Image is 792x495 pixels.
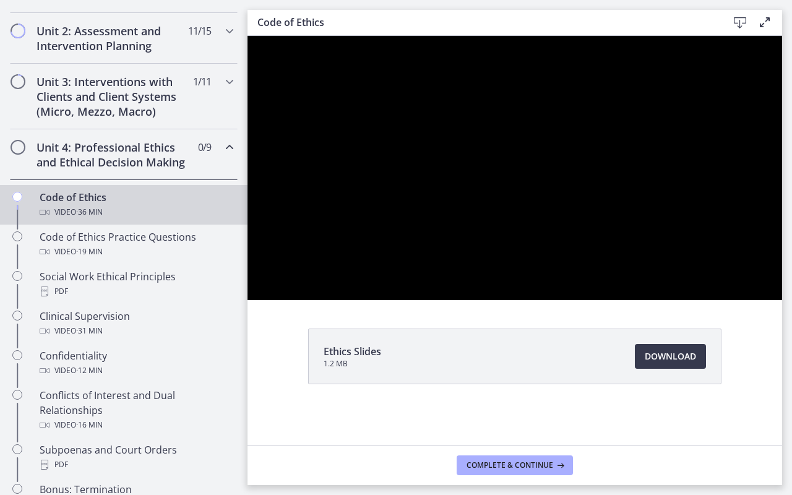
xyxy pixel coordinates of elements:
span: 0 / 9 [198,140,211,155]
div: Social Work Ethical Principles [40,269,233,299]
div: Video [40,363,233,378]
div: Video [40,324,233,338]
button: Complete & continue [457,455,573,475]
span: · 16 min [76,418,103,433]
div: Confidentiality [40,348,233,378]
iframe: Video Lesson [247,36,782,300]
span: Download [645,349,696,364]
span: · 19 min [76,244,103,259]
div: Conflicts of Interest and Dual Relationships [40,388,233,433]
h2: Unit 4: Professional Ethics and Ethical Decision Making [37,140,187,170]
span: Complete & continue [467,460,553,470]
span: · 12 min [76,363,103,378]
div: Code of Ethics [40,190,233,220]
h2: Unit 3: Interventions with Clients and Client Systems (Micro, Mezzo, Macro) [37,74,187,119]
div: Code of Ethics Practice Questions [40,230,233,259]
span: Ethics Slides [324,344,381,359]
div: Video [40,205,233,220]
div: PDF [40,284,233,299]
div: Subpoenas and Court Orders [40,442,233,472]
div: Video [40,418,233,433]
h3: Code of Ethics [257,15,708,30]
span: 11 / 15 [188,24,211,38]
a: Download [635,344,706,369]
div: Video [40,244,233,259]
div: PDF [40,457,233,472]
span: · 36 min [76,205,103,220]
span: 1 / 11 [193,74,211,89]
h2: Unit 2: Assessment and Intervention Planning [37,24,187,53]
span: 1.2 MB [324,359,381,369]
div: Clinical Supervision [40,309,233,338]
span: · 31 min [76,324,103,338]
